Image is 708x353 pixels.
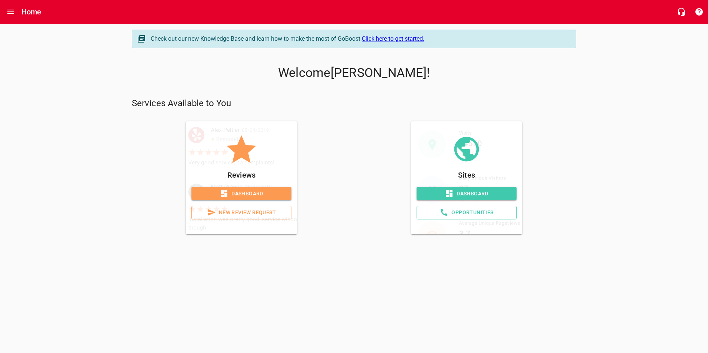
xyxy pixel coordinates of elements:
[21,6,41,18] h6: Home
[690,3,708,21] button: Support Portal
[417,169,517,181] p: Sites
[672,3,690,21] button: Live Chat
[198,208,285,217] span: New Review Request
[191,206,291,219] a: New Review Request
[2,3,20,21] button: Open drawer
[151,34,568,43] div: Check out our new Knowledge Base and learn how to make the most of GoBoost.
[423,189,511,198] span: Dashboard
[132,65,576,80] p: Welcome [PERSON_NAME] !
[417,206,517,219] a: Opportunities
[362,35,424,42] a: Click here to get started.
[197,189,285,198] span: Dashboard
[417,187,517,201] a: Dashboard
[191,187,291,201] a: Dashboard
[132,98,576,110] p: Services Available to You
[191,169,291,181] p: Reviews
[423,208,510,217] span: Opportunities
